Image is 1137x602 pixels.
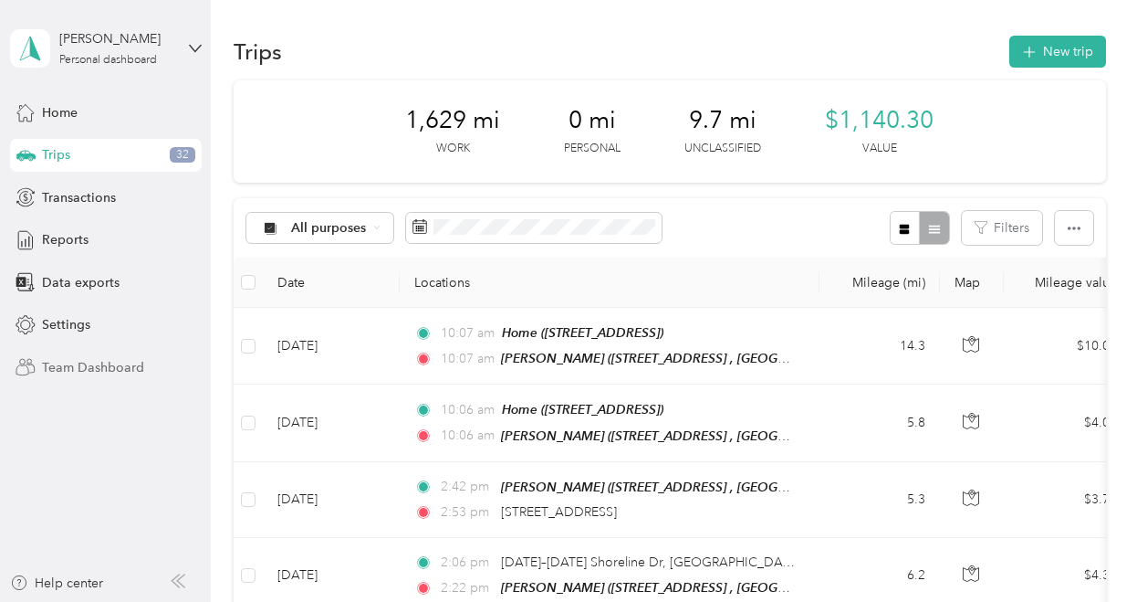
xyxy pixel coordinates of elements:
[1004,308,1132,385] td: $10.01
[564,141,621,157] p: Personal
[42,188,116,207] span: Transactions
[568,106,616,135] span: 0 mi
[400,258,819,308] th: Locations
[441,578,493,598] span: 2:22 pm
[819,258,940,308] th: Mileage (mi)
[1009,36,1106,68] button: New trip
[42,145,70,164] span: Trips
[42,230,89,249] span: Reports
[962,211,1042,245] button: Filters
[405,106,500,135] span: 1,629 mi
[819,308,940,385] td: 14.3
[501,480,1004,495] span: [PERSON_NAME] ([STREET_ADDRESS] , [GEOGRAPHIC_DATA], [GEOGRAPHIC_DATA])
[42,103,78,122] span: Home
[441,426,493,446] span: 10:06 am
[1004,385,1132,461] td: $4.06
[263,462,400,538] td: [DATE]
[1004,462,1132,538] td: $3.72
[291,222,367,235] span: All purposes
[42,315,90,334] span: Settings
[263,258,400,308] th: Date
[940,258,1004,308] th: Map
[441,477,493,497] span: 2:42 pm
[502,325,663,340] span: Home ([STREET_ADDRESS])
[42,273,120,292] span: Data exports
[819,462,940,538] td: 5.3
[59,29,173,48] div: [PERSON_NAME]
[441,502,493,523] span: 2:53 pm
[689,106,756,135] span: 9.7 mi
[1035,500,1137,602] iframe: Everlance-gr Chat Button Frame
[42,358,144,377] span: Team Dashboard
[501,554,1079,570] span: [DATE]–[DATE] Shoreline Dr, [GEOGRAPHIC_DATA], [GEOGRAPHIC_DATA], [GEOGRAPHIC_DATA]
[441,349,493,369] span: 10:07 am
[59,55,157,66] div: Personal dashboard
[263,385,400,461] td: [DATE]
[436,141,470,157] p: Work
[501,351,1004,366] span: [PERSON_NAME] ([STREET_ADDRESS] , [GEOGRAPHIC_DATA], [GEOGRAPHIC_DATA])
[501,580,1004,596] span: [PERSON_NAME] ([STREET_ADDRESS] , [GEOGRAPHIC_DATA], [GEOGRAPHIC_DATA])
[502,402,663,417] span: Home ([STREET_ADDRESS])
[441,553,493,573] span: 2:06 pm
[10,574,103,593] button: Help center
[684,141,761,157] p: Unclassified
[501,504,617,520] span: [STREET_ADDRESS]
[441,400,495,420] span: 10:06 am
[825,106,934,135] span: $1,140.30
[441,323,495,343] span: 10:07 am
[263,308,400,385] td: [DATE]
[819,385,940,461] td: 5.8
[501,428,1004,444] span: [PERSON_NAME] ([STREET_ADDRESS] , [GEOGRAPHIC_DATA], [GEOGRAPHIC_DATA])
[234,42,282,61] h1: Trips
[862,141,897,157] p: Value
[1004,258,1132,308] th: Mileage value
[170,147,195,164] span: 32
